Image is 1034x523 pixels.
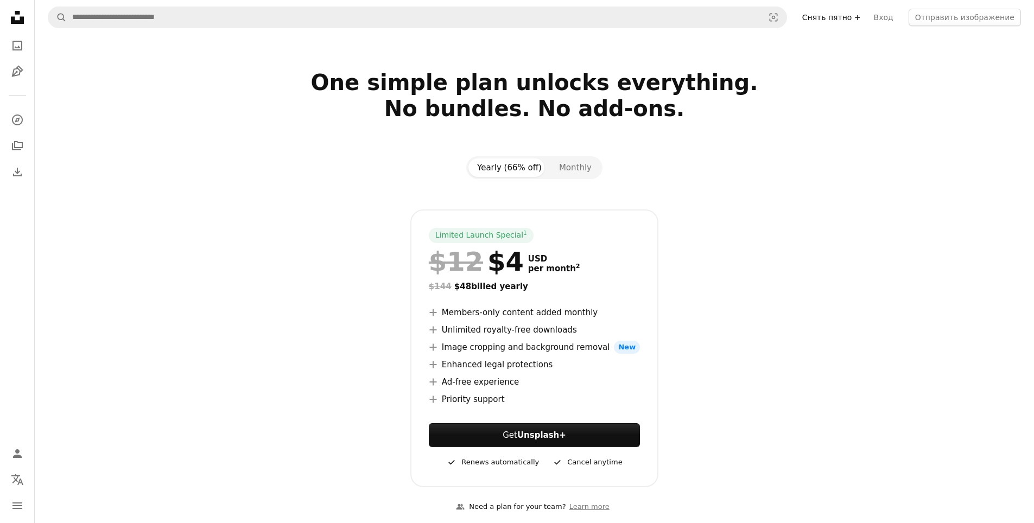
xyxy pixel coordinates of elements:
a: Learn more [566,498,613,516]
span: per month [528,264,580,273]
div: Limited Launch Special [429,228,534,243]
button: Визуальный поиск [760,7,786,28]
div: $48 billed yearly [429,280,640,293]
button: Язык [7,469,28,490]
a: Главная страница — Unplash [7,7,28,30]
span: USD [528,254,580,264]
button: GetUnsplash+ [429,423,640,447]
button: Yearly (66% off) [468,158,550,177]
button: Monthly [550,158,600,177]
a: Войдите в систему / Зарегистрируйтесь [7,443,28,464]
sup: 1 [523,229,527,236]
a: Исследовать [7,109,28,131]
span: $12 [429,247,483,276]
button: Отправить изображение [909,9,1021,26]
li: Priority support [429,393,640,406]
li: Unlimited royalty-free downloads [429,323,640,336]
a: Вход [867,9,900,26]
a: История загрузок [7,161,28,183]
button: Поиск Unsplash [48,7,67,28]
sup: 2 [576,263,580,270]
button: Меню [7,495,28,516]
ya-tr-span: Отправить изображение [915,13,1014,22]
strong: Unsplash+ [517,430,566,440]
li: Image cropping and background removal [429,341,640,354]
a: Снять пятно + [796,9,867,26]
h2: One simple plan unlocks everything. No bundles. No add-ons. [185,69,884,148]
div: Need a plan for your team? [456,501,566,513]
div: $4 [429,247,524,276]
a: 2 [574,264,582,273]
li: Ad-free experience [429,375,640,388]
li: Members-only content added monthly [429,306,640,319]
a: 1 [521,230,529,241]
a: Фото [7,35,28,56]
form: Поиск визуальных элементов по всему сайту [48,7,787,28]
a: Коллекции [7,135,28,157]
li: Enhanced legal protections [429,358,640,371]
a: Иллюстрации [7,61,28,82]
ya-tr-span: Вход [874,13,893,22]
ya-tr-span: Снять пятно + [802,13,861,22]
div: Cancel anytime [552,456,622,469]
div: Renews automatically [446,456,539,469]
span: $144 [429,282,452,291]
span: New [614,341,640,354]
